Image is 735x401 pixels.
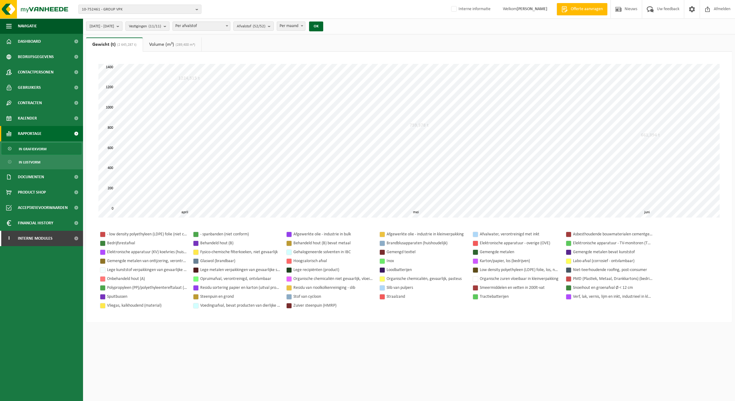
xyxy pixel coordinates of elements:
[18,49,54,65] span: Bedrijfsgegevens
[18,111,37,126] span: Kalender
[200,266,280,274] div: Lege metalen verpakkingen van gevaarlijke stoffen
[107,230,187,238] div: - low density polyethyleen (LDPE) folie (niet conform)
[19,143,46,155] span: In grafiekvorm
[18,200,68,215] span: Acceptatievoorwaarden
[573,293,653,301] div: Verf, lak, vernis, lijm en inkt, industrieel in kleinverpakking
[107,257,187,265] div: Gemengde metalen van ontijzering, verontreinigd met niet-gevaarlijke producten
[480,266,560,274] div: Low density polyethyleen (LDPE) folie, los, naturel
[387,284,467,292] div: Slib van pulpers
[18,18,37,34] span: Navigatie
[18,185,46,200] span: Product Shop
[200,257,280,265] div: Glaswol (brandbaar)
[18,65,54,80] span: Contactpersonen
[78,5,201,14] button: 10-752461 - GROUP VPK
[116,43,137,47] span: (2 645,287 t)
[107,239,187,247] div: Bedrijfsrestafval
[309,22,323,31] button: OK
[18,215,53,231] span: Financial History
[387,230,467,238] div: Afgewerkte olie - industrie in kleinverpakking
[480,293,560,301] div: Tractiebatterijen
[107,284,187,292] div: Polypropyleen (PP)/polyethyleentereftalaat (PET) spanbanden
[573,248,653,256] div: Gemengde metalen bevat kunststof
[173,22,230,31] span: Per afvalstof
[107,302,187,309] div: Vliegas, kalkhoudend (material)
[277,22,306,31] span: Per maand
[200,275,280,283] div: Opruimafval, verontreinigd, ontvlambaar
[18,80,41,95] span: Gebruikers
[293,239,373,247] div: Behandeld hout (B) bevat metaal
[107,275,187,283] div: Onbehandeld hout (A)
[107,248,187,256] div: Elektronische apparatuur (KV) koelvries (huishoudelijk)
[293,275,373,283] div: Organische chemicaliën niet gevaarlijk, vloeibaar in kleinverpakking
[387,257,467,265] div: Inox
[174,43,195,47] span: (289,400 m³)
[6,231,12,246] span: I
[293,257,373,265] div: Hoogcalorisch afval
[149,24,161,28] count: (11/11)
[480,239,560,247] div: Elektronische apparatuur - overige (OVE)
[89,22,114,31] span: [DATE] - [DATE]
[408,122,430,128] div: 759,378 t
[86,22,122,31] button: [DATE] - [DATE]
[517,7,547,11] strong: [PERSON_NAME]
[557,3,607,15] a: Offerte aanvragen
[293,248,373,256] div: Gehalogeneerde solventen in IBC
[173,22,230,30] span: Per afvalstof
[18,169,44,185] span: Documenten
[125,22,169,31] button: Vestigingen(11/11)
[177,75,201,81] div: 1224,515 t
[573,230,653,238] div: Asbesthoudende bouwmaterialen cementgebonden (hechtgebonden)
[293,284,373,292] div: Residu van rioolkolkenreiniging - slib
[2,143,81,155] a: In grafiekvorm
[387,248,467,256] div: Gemengd textiel
[480,275,560,283] div: Organische zuren vloeibaar in kleinverpakking
[573,284,653,292] div: Snoeihout en groenafval Ø < 12 cm
[233,22,274,31] button: Afvalstof(52/52)
[480,284,560,292] div: Smeermiddelen en vetten in 200lt-vat
[277,22,305,30] span: Per maand
[573,257,653,265] div: Labo-afval (corrosief - ontvlambaar)
[200,284,280,292] div: Residu sortering papier en karton (uitval proceslijn)
[18,34,41,49] span: Dashboard
[387,266,467,274] div: Loodbatterijen
[387,275,467,283] div: Organische chemicaliën, gevaarlijk, pasteus
[200,302,280,309] div: Voedingsafval, bevat producten van dierlijke oorsprong, onverpakt, categorie 3
[86,37,143,52] a: Gewicht (t)
[480,257,560,265] div: Karton/papier, los (bedrijven)
[18,95,42,111] span: Contracten
[200,230,280,238] div: - spanbanden (niet conform)
[293,266,373,274] div: Lege recipiënten (product)
[129,22,161,31] span: Vestigingen
[480,248,560,256] div: Gemengde metalen
[639,132,661,138] div: 661,394 t
[573,275,653,283] div: PMD (Plastiek, Metaal, Drankkartons) (bedrijven)
[450,5,491,14] label: Interne informatie
[237,22,265,31] span: Afvalstof
[253,24,265,28] count: (52/52)
[82,5,193,14] span: 10-752461 - GROUP VPK
[573,266,653,274] div: Niet-teerhoudende roofing, post-consumer
[19,156,40,168] span: In lijstvorm
[143,37,201,52] a: Volume (m³)
[200,293,280,301] div: Steenpuin en grond
[293,302,373,309] div: Zuiver steenpuin (HMRP)
[293,293,373,301] div: Stof van cycloon
[200,248,280,256] div: Fysico-chemische filterkoeken, niet gevaarlijk
[107,293,187,301] div: Spuitbussen
[573,239,653,247] div: Elektronische apparatuur - TV-monitoren (TVM)
[107,266,187,274] div: Lege kunststof verpakkingen van gevaarlijke stoffen
[387,239,467,247] div: Brandblusapparaten (huishoudelijk)
[200,239,280,247] div: Behandeld hout (B)
[293,230,373,238] div: Afgewerkte olie - industrie in bulk
[569,6,604,12] span: Offerte aanvragen
[18,126,42,141] span: Rapportage
[387,293,467,301] div: Straalzand
[480,230,560,238] div: Afvalwater, verontreinigd met inkt
[2,156,81,168] a: In lijstvorm
[18,231,53,246] span: Interne modules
